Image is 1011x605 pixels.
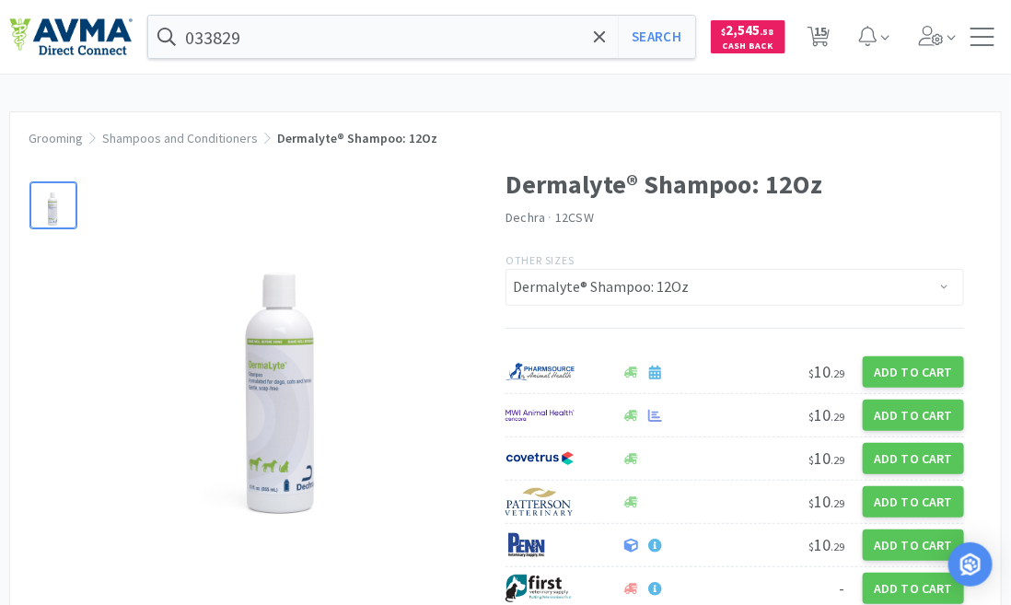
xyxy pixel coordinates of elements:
[505,164,964,205] h1: Dermalyte® Shampoo: 12Oz
[722,21,774,39] span: 2,545
[808,361,844,382] span: 10
[102,130,258,146] a: Shampoos and Conditioners
[549,209,552,226] span: ·
[148,16,695,58] input: Search by item, sku, manufacturer, ingredient, size...
[863,486,964,518] button: Add to Cart
[808,453,814,467] span: $
[800,31,838,48] a: 15
[863,356,964,388] button: Add to Cart
[29,130,83,146] a: Grooming
[505,251,964,269] p: Other Sizes
[831,540,844,553] span: . 29
[863,573,964,604] button: Add to Cart
[808,366,814,380] span: $
[808,410,814,424] span: $
[277,130,437,146] span: Dermalyte® Shampoo: 12Oz
[863,400,964,431] button: Add to Cart
[505,358,575,386] img: 7915dbd3f8974342a4dc3feb8efc1740_58.png
[505,575,575,602] img: 67d67680309e4a0bb49a5ff0391dcc42_6.png
[505,488,575,516] img: f5e969b455434c6296c6d81ef179fa71_3.png
[831,453,844,467] span: . 29
[505,445,575,472] img: 77fca1acd8b6420a9015268ca798ef17_1.png
[863,443,964,474] button: Add to Cart
[808,534,844,555] span: 10
[948,542,993,587] div: Open Intercom Messenger
[9,17,133,56] img: e4e33dab9f054f5782a47901c742baa9_102.png
[863,529,964,561] button: Add to Cart
[839,577,844,599] span: -
[722,41,774,53] span: Cash Back
[808,404,844,425] span: 10
[808,448,844,469] span: 10
[711,12,785,62] a: $2,545.58Cash Back
[808,496,814,510] span: $
[831,366,844,380] span: . 29
[505,209,546,226] a: Dechra
[831,496,844,510] span: . 29
[808,540,814,553] span: $
[761,26,774,38] span: . 58
[618,16,694,58] button: Search
[722,26,726,38] span: $
[505,401,575,429] img: f6b2451649754179b5b4e0c70c3f7cb0_2.png
[831,410,844,424] span: . 29
[505,531,575,559] img: e1133ece90fa4a959c5ae41b0808c578_9.png
[808,491,844,512] span: 10
[125,182,446,551] img: 04b4b91a8e7e4ec982f1b8153f7bc210_346242.jpg
[555,209,594,226] span: 12CSW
